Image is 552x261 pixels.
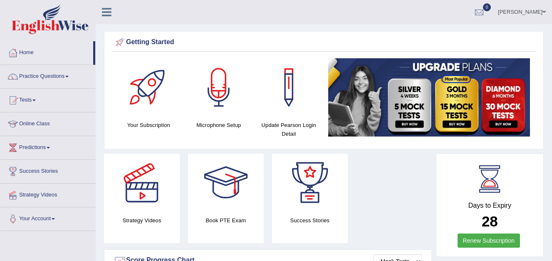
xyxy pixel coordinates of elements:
[483,3,491,11] span: 0
[272,216,348,225] h4: Success Stories
[258,121,320,138] h4: Update Pearson Login Detail
[0,41,93,62] a: Home
[0,184,95,204] a: Strategy Videos
[328,58,530,137] img: small5.jpg
[118,121,180,129] h4: Your Subscription
[188,216,264,225] h4: Book PTE Exam
[104,216,180,225] h4: Strategy Videos
[0,112,95,133] a: Online Class
[0,65,95,86] a: Practice Questions
[0,136,95,157] a: Predictions
[0,89,95,109] a: Tests
[446,202,534,209] h4: Days to Expiry
[458,234,520,248] a: Renew Subscription
[482,213,498,229] b: 28
[188,121,250,129] h4: Microphone Setup
[0,207,95,228] a: Your Account
[114,36,534,49] div: Getting Started
[0,160,95,181] a: Success Stories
